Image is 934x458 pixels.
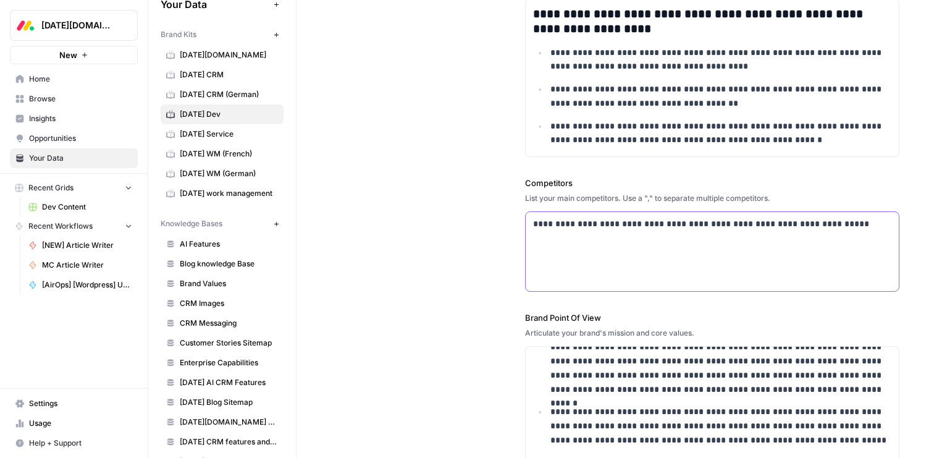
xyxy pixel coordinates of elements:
[180,357,278,368] span: Enterprise Capabilities
[180,109,278,120] span: [DATE] Dev
[180,148,278,159] span: [DATE] WM (French)
[10,69,138,89] a: Home
[180,89,278,100] span: [DATE] CRM (German)
[525,193,899,204] div: List your main competitors. Use a "," to separate multiple competitors.
[525,312,899,324] label: Brand Point Of View
[29,418,132,429] span: Usage
[10,10,138,41] button: Workspace: Monday.com
[29,153,132,164] span: Your Data
[161,412,284,432] a: [DATE][DOMAIN_NAME] AI offering
[180,49,278,61] span: [DATE][DOMAIN_NAME]
[23,197,138,217] a: Dev Content
[161,373,284,392] a: [DATE] AI CRM Features
[14,14,36,36] img: Monday.com Logo
[29,398,132,409] span: Settings
[10,394,138,413] a: Settings
[23,275,138,295] a: [AirOps] [Wordpress] Update Cornerstone Post
[161,294,284,313] a: CRM Images
[42,279,132,290] span: [AirOps] [Wordpress] Update Cornerstone Post
[10,89,138,109] a: Browse
[10,433,138,453] button: Help + Support
[42,201,132,213] span: Dev Content
[161,254,284,274] a: Blog knowledge Base
[180,397,278,408] span: [DATE] Blog Sitemap
[10,109,138,129] a: Insights
[525,177,899,189] label: Competitors
[10,46,138,64] button: New
[180,278,278,289] span: Brand Values
[29,74,132,85] span: Home
[161,124,284,144] a: [DATE] Service
[161,104,284,124] a: [DATE] Dev
[161,85,284,104] a: [DATE] CRM (German)
[10,413,138,433] a: Usage
[180,417,278,428] span: [DATE][DOMAIN_NAME] AI offering
[180,129,278,140] span: [DATE] Service
[161,65,284,85] a: [DATE] CRM
[29,438,132,449] span: Help + Support
[161,333,284,353] a: Customer Stories Sitemap
[42,240,132,251] span: [NEW] Article Writer
[161,392,284,412] a: [DATE] Blog Sitemap
[180,69,278,80] span: [DATE] CRM
[28,182,74,193] span: Recent Grids
[29,113,132,124] span: Insights
[180,337,278,349] span: Customer Stories Sitemap
[180,258,278,269] span: Blog knowledge Base
[161,313,284,333] a: CRM Messaging
[10,179,138,197] button: Recent Grids
[180,436,278,447] span: [DATE] CRM features and use cases
[161,184,284,203] a: [DATE] work management
[28,221,93,232] span: Recent Workflows
[42,260,132,271] span: MC Article Writer
[161,234,284,254] a: AI Features
[23,235,138,255] a: [NEW] Article Writer
[161,274,284,294] a: Brand Values
[180,298,278,309] span: CRM Images
[180,168,278,179] span: [DATE] WM (German)
[161,29,196,40] span: Brand Kits
[180,188,278,199] span: [DATE] work management
[10,217,138,235] button: Recent Workflows
[23,255,138,275] a: MC Article Writer
[29,133,132,144] span: Opportunities
[41,19,116,32] span: [DATE][DOMAIN_NAME]
[59,49,77,61] span: New
[161,144,284,164] a: [DATE] WM (French)
[180,239,278,250] span: AI Features
[161,45,284,65] a: [DATE][DOMAIN_NAME]
[29,93,132,104] span: Browse
[10,129,138,148] a: Opportunities
[525,328,899,339] div: Articulate your brand's mission and core values.
[180,318,278,329] span: CRM Messaging
[161,432,284,452] a: [DATE] CRM features and use cases
[161,218,222,229] span: Knowledge Bases
[161,353,284,373] a: Enterprise Capabilities
[161,164,284,184] a: [DATE] WM (German)
[180,377,278,388] span: [DATE] AI CRM Features
[10,148,138,168] a: Your Data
